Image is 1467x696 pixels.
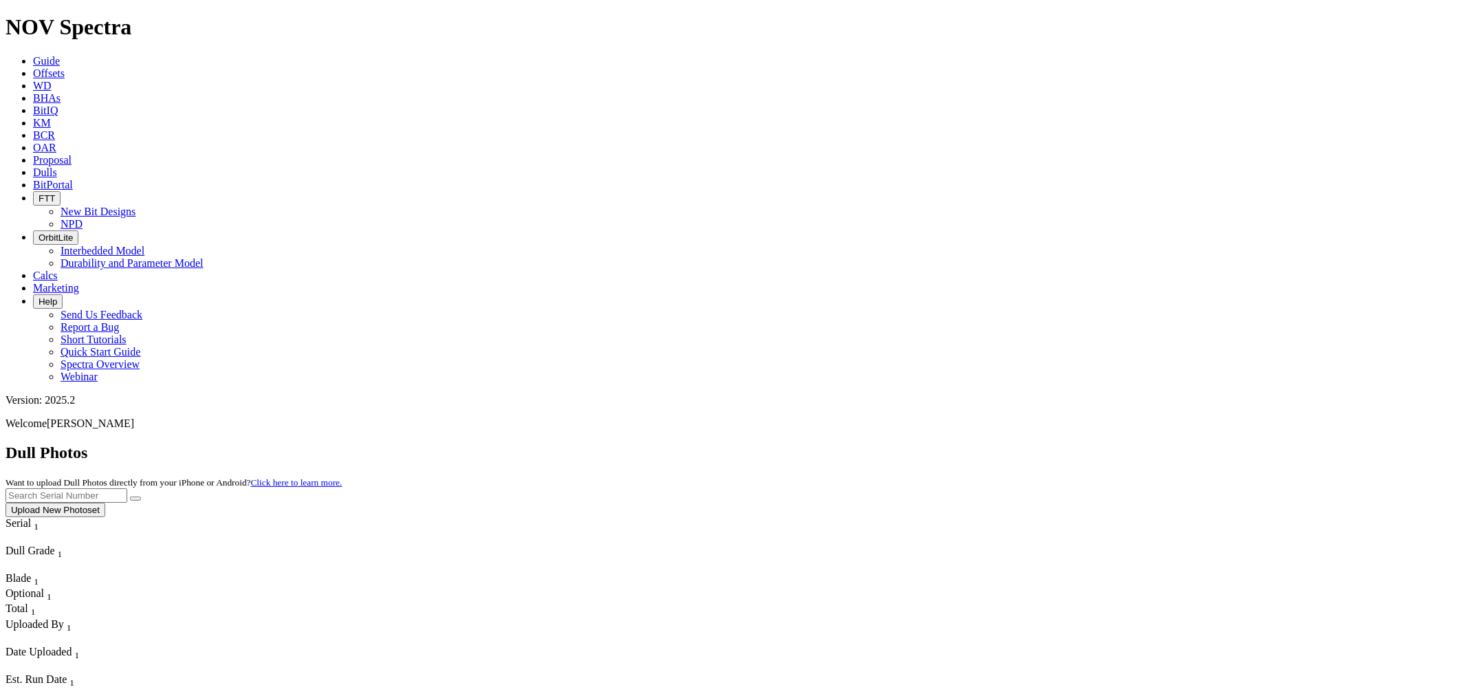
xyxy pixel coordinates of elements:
span: [PERSON_NAME] [47,417,134,429]
a: Interbedded Model [61,245,144,257]
span: FTT [39,193,55,204]
div: Est. Run Date Sort None [6,673,102,688]
a: OAR [33,142,56,153]
h2: Dull Photos [6,444,1461,462]
h1: NOV Spectra [6,14,1461,40]
div: Sort None [6,587,54,602]
a: Send Us Feedback [61,309,142,320]
div: Optional Sort None [6,587,54,602]
div: Total Sort None [6,602,54,618]
a: KM [33,117,51,129]
span: Sort None [67,618,72,630]
div: Serial Sort None [6,517,64,532]
div: Sort None [6,618,164,646]
span: Sort None [34,517,39,529]
a: Marketing [33,282,79,294]
a: Click here to learn more. [251,477,343,488]
div: Sort None [6,545,102,572]
sub: 1 [67,622,72,633]
span: Optional [6,587,44,599]
a: WD [33,80,52,91]
a: BitIQ [33,105,58,116]
div: Sort None [6,646,109,673]
sub: 1 [34,576,39,587]
a: Quick Start Guide [61,346,140,358]
a: Short Tutorials [61,334,127,345]
span: Sort None [74,646,79,657]
div: Version: 2025.2 [6,394,1461,406]
div: Sort None [6,517,64,545]
sub: 1 [47,591,52,602]
span: OrbitLite [39,232,73,243]
button: OrbitLite [33,230,78,245]
input: Search Serial Number [6,488,127,503]
span: Sort None [31,602,36,614]
div: Sort None [6,572,54,587]
span: Sort None [69,673,74,685]
small: Want to upload Dull Photos directly from your iPhone or Android? [6,477,342,488]
span: Est. Run Date [6,673,67,685]
sub: 1 [74,650,79,660]
span: Uploaded By [6,618,64,630]
a: New Bit Designs [61,206,135,217]
div: Column Menu [6,560,102,572]
span: Date Uploaded [6,646,72,657]
span: Sort None [34,572,39,584]
span: Sort None [47,587,52,599]
a: Proposal [33,154,72,166]
div: Blade Sort None [6,572,54,587]
div: Uploaded By Sort None [6,618,164,633]
a: Dulls [33,166,57,178]
a: BitPortal [33,179,73,191]
a: Report a Bug [61,321,119,333]
sub: 1 [58,549,63,559]
button: Upload New Photoset [6,503,105,517]
button: Help [33,294,63,309]
div: Dull Grade Sort None [6,545,102,560]
sub: 1 [69,677,74,688]
a: Offsets [33,67,65,79]
button: FTT [33,191,61,206]
a: Spectra Overview [61,358,140,370]
span: Dull Grade [6,545,55,556]
div: Column Menu [6,661,109,673]
span: Total [6,602,28,614]
span: Sort None [58,545,63,556]
a: BCR [33,129,55,141]
a: Guide [33,55,60,67]
a: BHAs [33,92,61,104]
a: NPD [61,218,83,230]
span: Serial [6,517,31,529]
a: Calcs [33,270,58,281]
div: Column Menu [6,532,64,545]
div: Sort None [6,602,54,618]
div: Column Menu [6,633,164,646]
sub: 1 [31,607,36,618]
p: Welcome [6,417,1461,430]
a: Webinar [61,371,98,382]
sub: 1 [34,521,39,532]
span: Blade [6,572,31,584]
a: Durability and Parameter Model [61,257,204,269]
div: Date Uploaded Sort None [6,646,109,661]
span: Help [39,296,57,307]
